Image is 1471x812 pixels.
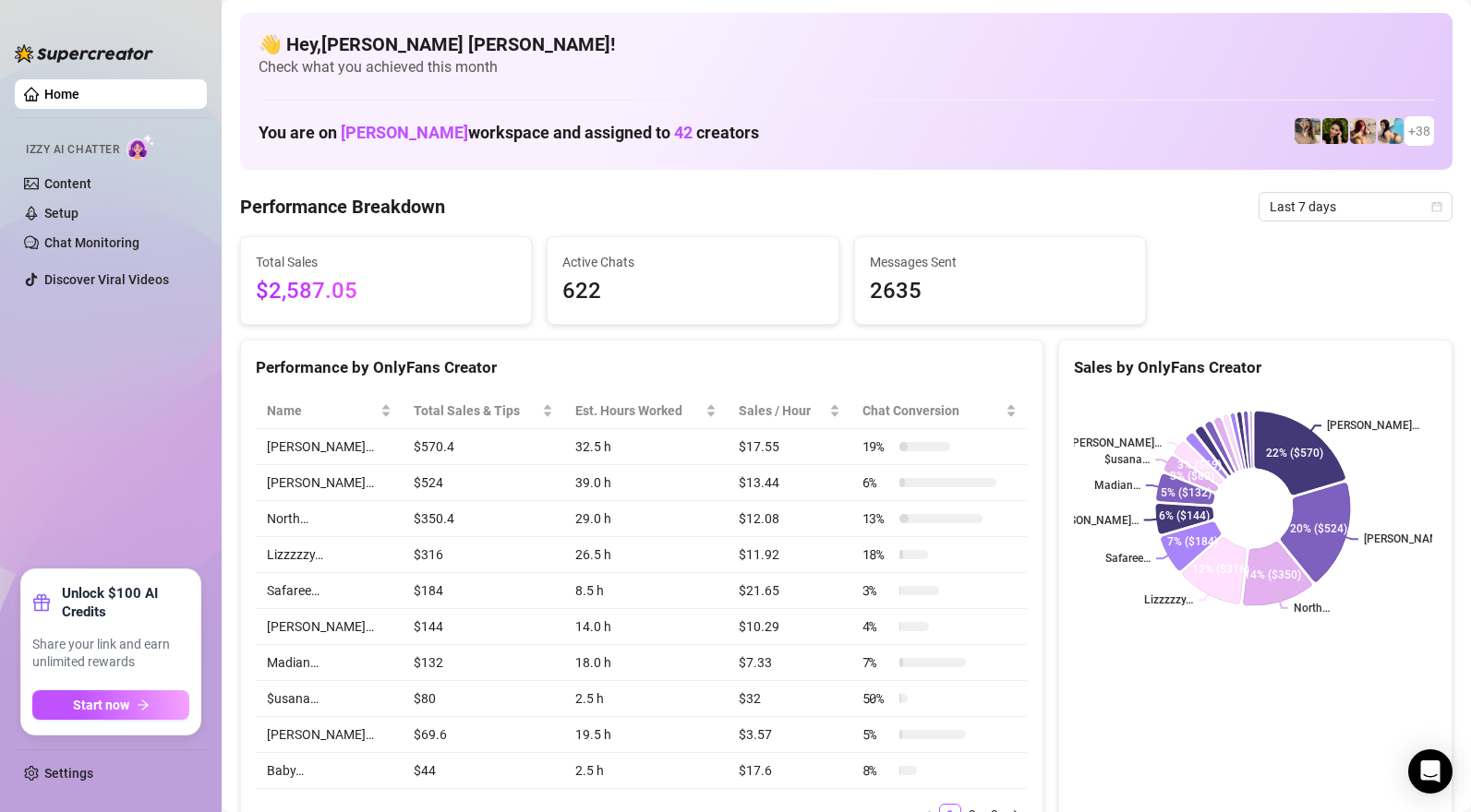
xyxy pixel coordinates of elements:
[403,465,565,501] td: $524
[728,645,851,681] td: $7.33
[728,717,851,753] td: $3.57
[62,584,189,621] strong: Unlock $100 AI Credits
[403,573,565,609] td: $184
[1105,552,1151,565] text: Safaree…
[15,44,153,63] img: logo-BBDzfeDw.svg
[870,252,1130,272] span: Messages Sent
[1350,118,1376,144] img: North (@northnattfree)
[256,537,403,573] td: Lizzzzzy…
[862,544,892,565] span: 18 %
[32,636,189,672] span: Share your link and earn unlimited rewards
[256,429,403,465] td: [PERSON_NAME]…
[127,134,155,161] img: AI Chatter
[851,393,1028,429] th: Chat Conversion
[564,681,728,717] td: 2.5 h
[73,698,129,712] span: Start now
[240,194,445,220] h4: Performance Breakdown
[1327,419,1419,432] text: [PERSON_NAME]…
[403,537,565,573] td: $316
[1144,593,1193,606] text: Lizzzzzy…
[256,573,403,609] td: Safaree…
[341,123,468,142] span: [PERSON_NAME]
[728,501,851,537] td: $12.08
[44,87,79,101] a: Home
[862,760,892,781] span: 8 %
[1074,355,1437,380] div: Sales by OnlyFans Creator
[1364,532,1456,545] text: [PERSON_NAME]…
[1294,602,1330,615] text: North…
[862,508,892,529] span: 13 %
[1046,514,1139,527] text: [PERSON_NAME]…
[728,753,851,789] td: $17.6
[728,609,851,645] td: $10.29
[256,274,516,309] span: $2,587.05
[728,573,851,609] td: $21.65
[403,501,565,537] td: $350.4
[564,537,728,573] td: 26.5 h
[564,573,728,609] td: 8.5 h
[564,465,728,501] td: 39.0 h
[44,766,93,781] a: Settings
[728,429,851,465] td: $17.55
[403,717,565,753] td: $69.6
[562,274,823,309] span: 622
[870,274,1130,309] span: 2635
[256,645,403,681] td: Madian…
[1408,749,1453,794] div: Open Intercom Messenger
[26,141,119,159] span: Izzy AI Chatter
[1431,201,1442,212] span: calendar
[32,593,51,612] span: gift
[862,688,892,709] span: 50 %
[562,252,823,272] span: Active Chats
[1295,118,1320,144] img: emilylou (@emilyylouu)
[1322,118,1348,144] img: playfuldimples (@playfuldimples)
[403,429,565,465] td: $570.4
[1104,453,1150,466] text: $usana…
[32,690,189,720] button: Start nowarrow-right
[862,400,1002,421] span: Chat Conversion
[403,645,565,681] td: $132
[728,681,851,717] td: $32
[256,501,403,537] td: North…
[403,753,565,789] td: $44
[728,393,851,429] th: Sales / Hour
[44,272,169,287] a: Discover Viral Videos
[674,123,693,142] span: 42
[414,400,539,421] span: Total Sales & Tips
[862,652,892,673] span: 7 %
[862,436,892,457] span: 19 %
[564,645,728,681] td: 18.0 h
[403,609,565,645] td: $144
[1408,121,1430,141] span: + 38
[256,753,403,789] td: Baby…
[256,717,403,753] td: [PERSON_NAME]…
[862,580,892,601] span: 3 %
[862,472,892,493] span: 6 %
[259,123,759,143] h1: You are on workspace and assigned to creators
[256,252,516,272] span: Total Sales
[256,681,403,717] td: $usana…
[564,609,728,645] td: 14.0 h
[256,465,403,501] td: [PERSON_NAME]…
[862,724,892,745] span: 5 %
[259,31,1434,57] h4: 👋 Hey, [PERSON_NAME] [PERSON_NAME] !
[256,609,403,645] td: [PERSON_NAME]…
[862,616,892,637] span: 4 %
[403,393,565,429] th: Total Sales & Tips
[259,57,1434,78] span: Check what you achieved this month
[44,206,78,221] a: Setup
[564,429,728,465] td: 32.5 h
[564,753,728,789] td: 2.5 h
[44,235,139,250] a: Chat Monitoring
[564,501,728,537] td: 29.0 h
[728,465,851,501] td: $13.44
[403,681,565,717] td: $80
[267,400,377,421] span: Name
[137,699,150,711] span: arrow-right
[256,393,403,429] th: Name
[728,537,851,573] td: $11.92
[1270,193,1441,221] span: Last 7 days
[1378,118,1404,144] img: North (@northnattvip)
[1069,436,1162,449] text: [PERSON_NAME]…
[256,355,1028,380] div: Performance by OnlyFans Creator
